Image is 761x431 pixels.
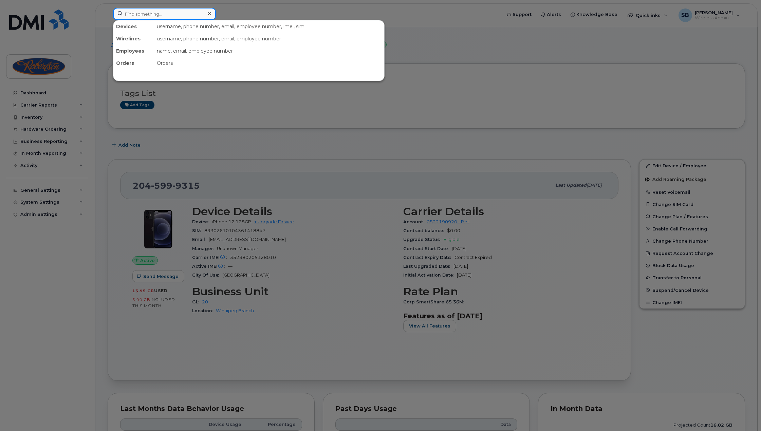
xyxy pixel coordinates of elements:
div: name, email, employee number [154,45,384,57]
div: Employees [113,45,154,57]
div: Devices [113,20,154,33]
div: Orders [113,57,154,69]
div: Wirelines [113,33,154,45]
div: username, phone number, email, employee number, imei, sim [154,20,384,33]
div: Orders [154,57,384,69]
div: username, phone number, email, employee number [154,33,384,45]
